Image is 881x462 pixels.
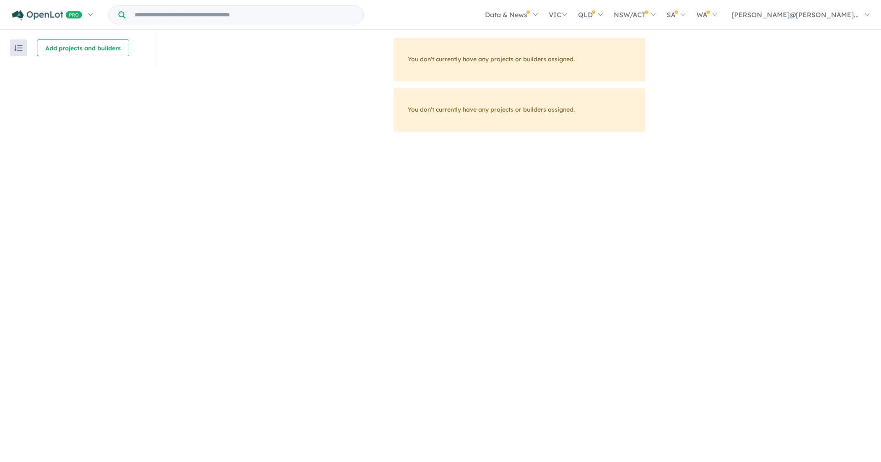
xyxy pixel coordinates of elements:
[37,39,129,56] button: Add projects and builders
[12,10,82,21] img: Openlot PRO Logo White
[127,6,362,24] input: Try estate name, suburb, builder or developer
[14,45,23,51] img: sort.svg
[394,88,645,132] div: You don't currently have any projects or builders assigned.
[394,38,645,81] div: You don't currently have any projects or builders assigned.
[732,10,859,19] span: [PERSON_NAME]@[PERSON_NAME]...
